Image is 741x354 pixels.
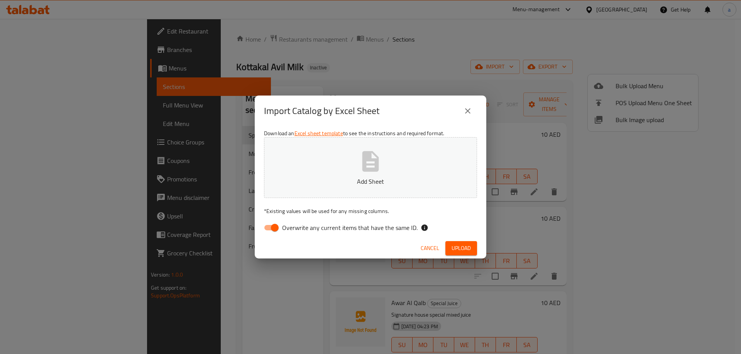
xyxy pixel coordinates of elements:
p: Existing values will be used for any missing columns. [264,207,477,215]
button: Upload [445,241,477,255]
button: Cancel [418,241,442,255]
span: Overwrite any current items that have the same ID. [282,223,418,232]
button: Add Sheet [264,137,477,198]
a: Excel sheet template [294,128,343,138]
button: close [458,102,477,120]
div: Download an to see the instructions and required format. [255,126,486,238]
p: Add Sheet [276,177,465,186]
h2: Import Catalog by Excel Sheet [264,105,379,117]
span: Cancel [421,243,439,253]
span: Upload [452,243,471,253]
svg: If the overwrite option isn't selected, then the items that match an existing ID will be ignored ... [421,224,428,232]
